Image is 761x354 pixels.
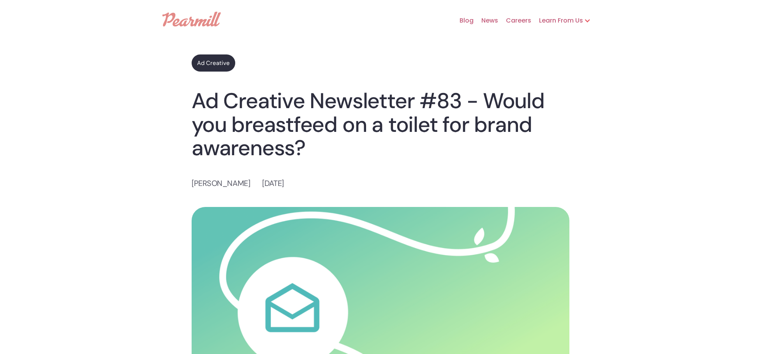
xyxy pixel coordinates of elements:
p: [DATE] [262,177,284,189]
div: Learn From Us [531,16,583,25]
a: Blog [452,8,474,33]
h1: Ad Creative Newsletter #83 - Would you breastfeed on a toilet for brand awareness? [192,89,569,160]
div: Learn From Us [531,8,599,33]
p: [PERSON_NAME] [192,177,250,189]
a: News [474,8,498,33]
a: Ad Creative [192,54,235,72]
a: Careers [498,8,531,33]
